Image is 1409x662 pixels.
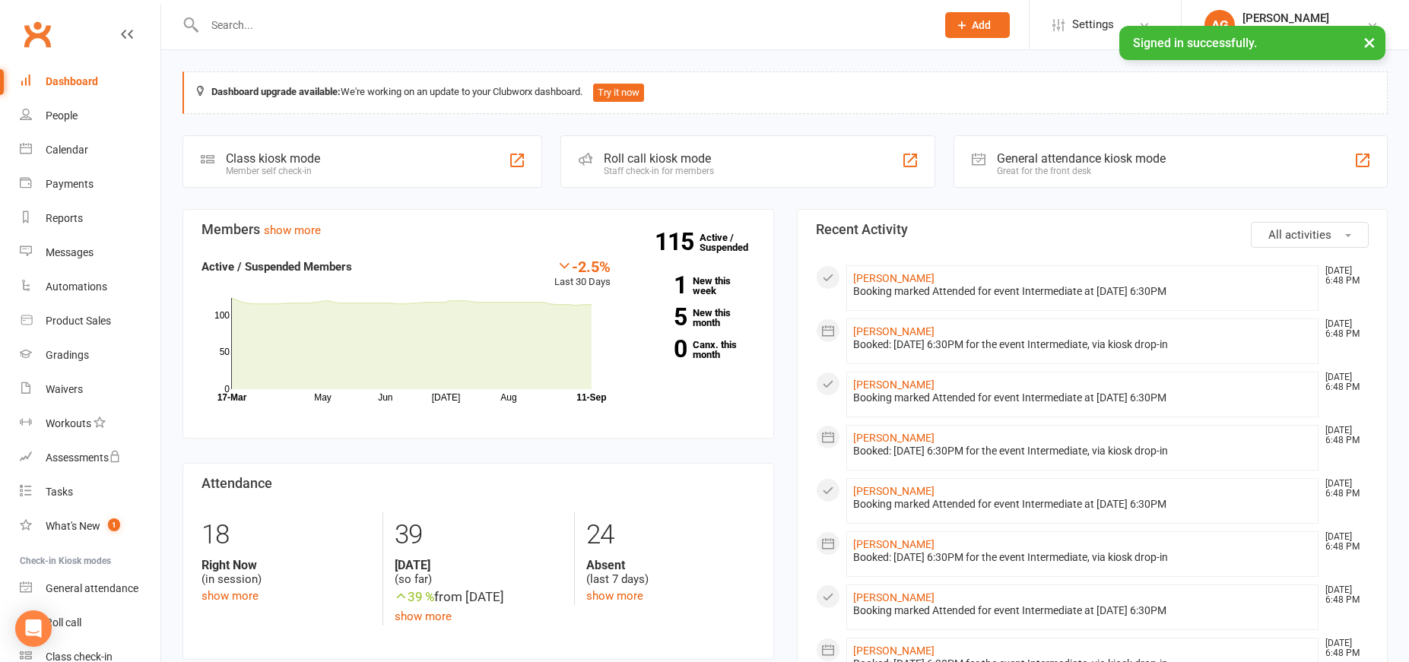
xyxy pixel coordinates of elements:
time: [DATE] 6:48 PM [1318,426,1368,445]
div: Open Intercom Messenger [15,610,52,647]
time: [DATE] 6:48 PM [1318,638,1368,658]
span: Settings [1072,8,1114,42]
div: (last 7 days) [586,558,755,587]
a: General attendance kiosk mode [20,572,160,606]
div: Booked: [DATE] 6:30PM for the event Intermediate, via kiosk drop-in [853,445,1312,458]
h3: Attendance [202,476,755,491]
div: Booking marked Attended for event Intermediate at [DATE] 6:30PM [853,604,1312,617]
div: 39 [395,512,563,558]
a: show more [395,610,452,623]
a: Calendar [20,133,160,167]
div: Calendar [46,144,88,156]
div: AG [1204,10,1235,40]
time: [DATE] 6:48 PM [1318,372,1368,392]
a: show more [264,223,321,237]
a: [PERSON_NAME] [853,432,935,444]
div: Booking marked Attended for event Intermediate at [DATE] 6:30PM [853,391,1312,404]
div: 24 [586,512,755,558]
div: Gradings [46,349,89,361]
a: [PERSON_NAME] [853,485,935,497]
div: [PERSON_NAME] [1242,11,1329,25]
a: Workouts [20,407,160,441]
strong: 5 [633,306,687,328]
div: Tasks [46,486,73,498]
a: Product Sales [20,304,160,338]
div: People [46,109,78,122]
input: Search... [200,14,925,36]
a: Reports [20,201,160,236]
time: [DATE] 6:48 PM [1318,585,1368,605]
div: General attendance kiosk mode [997,151,1166,166]
span: 1 [108,518,120,531]
a: Assessments [20,441,160,475]
button: × [1356,26,1383,59]
a: [PERSON_NAME] [853,272,935,284]
div: -2.5% [554,258,611,274]
div: Booked: [DATE] 6:30PM for the event Intermediate, via kiosk drop-in [853,551,1312,564]
strong: [DATE] [395,558,563,572]
a: Clubworx [18,15,56,53]
a: Tasks [20,475,160,509]
div: Waivers [46,383,83,395]
span: Signed in successfully. [1133,36,1257,50]
a: What's New1 [20,509,160,543]
div: Workouts [46,417,91,429]
a: show more [586,589,643,603]
div: Messages [46,246,94,258]
a: Gradings [20,338,160,372]
a: [PERSON_NAME] [853,325,935,337]
button: Add [945,12,1010,38]
a: [PERSON_NAME] [853,591,935,603]
div: The karate dojo [1242,25,1329,39]
div: Member self check-in [226,166,320,176]
div: Assessments [46,451,121,464]
div: Class kiosk mode [226,151,320,166]
span: All activities [1268,228,1331,242]
div: What's New [46,520,100,532]
strong: Dashboard upgrade available: [211,86,341,97]
div: Reports [46,212,83,224]
div: Roll call kiosk mode [604,151,714,166]
a: 0Canx. this month [633,340,754,360]
a: [PERSON_NAME] [853,645,935,657]
time: [DATE] 6:48 PM [1318,319,1368,339]
div: Product Sales [46,315,111,327]
a: People [20,99,160,133]
a: 1New this week [633,276,754,296]
strong: 0 [633,337,687,360]
div: 18 [202,512,371,558]
div: Payments [46,178,94,190]
div: Roll call [46,616,81,629]
a: show more [202,589,259,603]
h3: Recent Activity [816,222,1369,237]
a: 115Active / Suspended [700,221,766,264]
div: Last 30 Days [554,258,611,290]
button: All activities [1251,222,1369,248]
a: Dashboard [20,65,160,99]
h3: Members [202,222,755,237]
div: (in session) [202,558,371,587]
a: Roll call [20,606,160,640]
div: Dashboard [46,75,98,87]
div: General attendance [46,582,138,594]
strong: Right Now [202,558,371,572]
strong: 1 [633,274,687,296]
a: 5New this month [633,308,754,328]
a: Automations [20,270,160,304]
div: Automations [46,280,107,293]
div: We're working on an update to your Clubworx dashboard. [182,71,1388,114]
span: 39 % [395,589,434,604]
span: Add [972,19,991,31]
div: Booked: [DATE] 6:30PM for the event Intermediate, via kiosk drop-in [853,338,1312,351]
div: Staff check-in for members [604,166,714,176]
time: [DATE] 6:48 PM [1318,266,1368,286]
time: [DATE] 6:48 PM [1318,532,1368,552]
div: Booking marked Attended for event Intermediate at [DATE] 6:30PM [853,498,1312,511]
div: (so far) [395,558,563,587]
strong: 115 [655,230,700,253]
div: from [DATE] [395,587,563,607]
div: Booking marked Attended for event Intermediate at [DATE] 6:30PM [853,285,1312,298]
strong: Active / Suspended Members [202,260,352,274]
a: Payments [20,167,160,201]
a: Messages [20,236,160,270]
